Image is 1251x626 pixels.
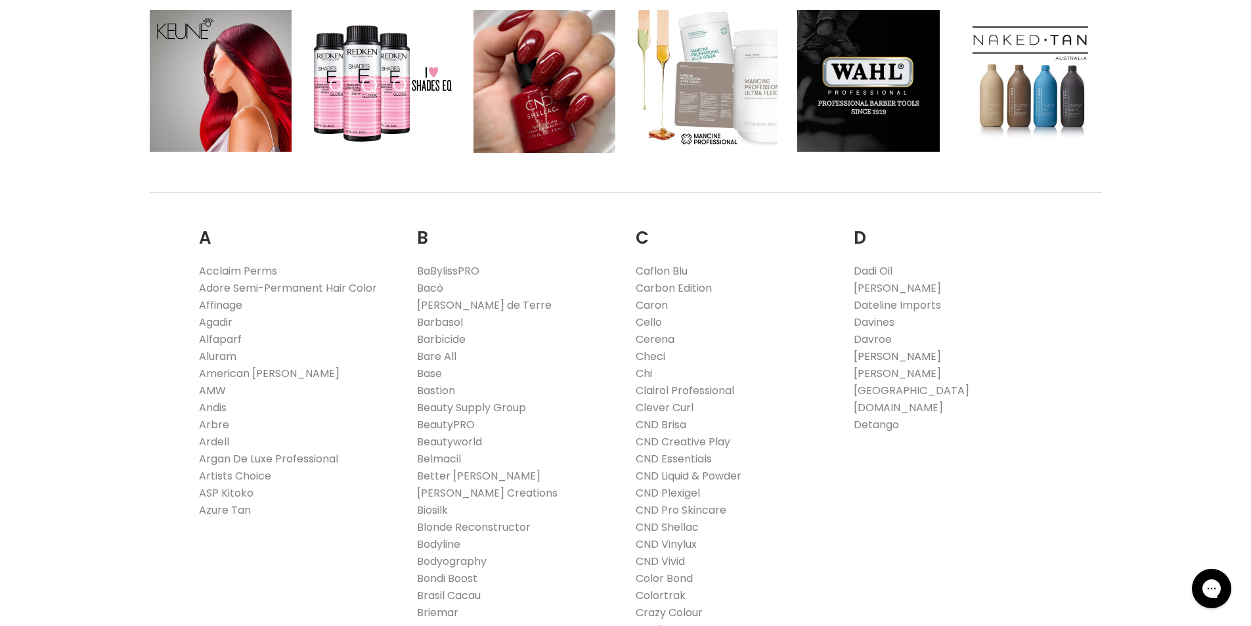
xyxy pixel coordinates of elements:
a: Artists Choice [199,468,271,483]
a: Aluram [199,349,236,364]
a: Belmacil [417,451,461,466]
a: CND Creative Play [636,434,730,449]
a: Azure Tan [199,503,251,518]
a: Dateline Imports [854,298,941,313]
a: Colortrak [636,588,686,603]
a: Chi [636,366,652,381]
a: Dadi Oil [854,263,892,279]
h2: C [636,208,835,252]
a: CND Vivid [636,554,685,569]
a: CND Liquid & Powder [636,468,741,483]
a: Biosilk [417,503,448,518]
a: Arbre [199,417,229,432]
a: Briemar [417,605,458,620]
a: Bodyline [417,537,460,552]
a: American [PERSON_NAME] [199,366,340,381]
a: CND Plexigel [636,485,700,501]
a: Blonde Reconstructor [417,520,531,535]
a: Davroe [854,332,892,347]
h2: B [417,208,616,252]
a: Adore Semi-Permanent Hair Color [199,280,377,296]
a: [PERSON_NAME] [854,280,941,296]
a: Agadir [199,315,232,330]
a: Base [417,366,442,381]
h2: A [199,208,398,252]
a: Beautyworld [417,434,482,449]
a: Bare All [417,349,456,364]
a: Cello [636,315,662,330]
a: Bacò [417,280,443,296]
a: ASP Kitoko [199,485,253,501]
a: Color Bond [636,571,693,586]
a: [PERSON_NAME] [854,366,941,381]
a: Argan De Luxe Professional [199,451,338,466]
a: Ardell [199,434,229,449]
a: Detango [854,417,899,432]
a: CND Vinylux [636,537,697,552]
a: Cerena [636,332,674,347]
h2: D [854,208,1053,252]
a: Affinage [199,298,242,313]
a: [PERSON_NAME] [854,349,941,364]
a: Bastion [417,383,455,398]
a: Clairol Professional [636,383,734,398]
a: CND Essentials [636,451,712,466]
a: Barbicide [417,332,466,347]
a: Caflon Blu [636,263,688,279]
a: Andis [199,400,227,415]
a: Better [PERSON_NAME] [417,468,540,483]
a: [GEOGRAPHIC_DATA] [854,383,969,398]
a: Clever Curl [636,400,693,415]
a: Bondi Boost [417,571,477,586]
a: AMW [199,383,226,398]
a: Brasil Cacau [417,588,481,603]
a: [DOMAIN_NAME] [854,400,943,415]
a: BeautyPRO [417,417,475,432]
a: Checi [636,349,665,364]
a: Acclaim Perms [199,263,277,279]
a: Crazy Colour [636,605,703,620]
a: Bodyography [417,554,487,569]
a: [PERSON_NAME] de Terre [417,298,552,313]
a: Carbon Edition [636,280,712,296]
a: BaBylissPRO [417,263,479,279]
a: CND Pro Skincare [636,503,726,518]
a: CND Shellac [636,520,699,535]
a: Caron [636,298,668,313]
a: Alfaparf [199,332,242,347]
a: Beauty Supply Group [417,400,526,415]
a: CND Brisa [636,417,686,432]
iframe: Gorgias live chat messenger [1185,564,1238,613]
a: Davines [854,315,894,330]
a: [PERSON_NAME] Creations [417,485,558,501]
a: Barbasol [417,315,463,330]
